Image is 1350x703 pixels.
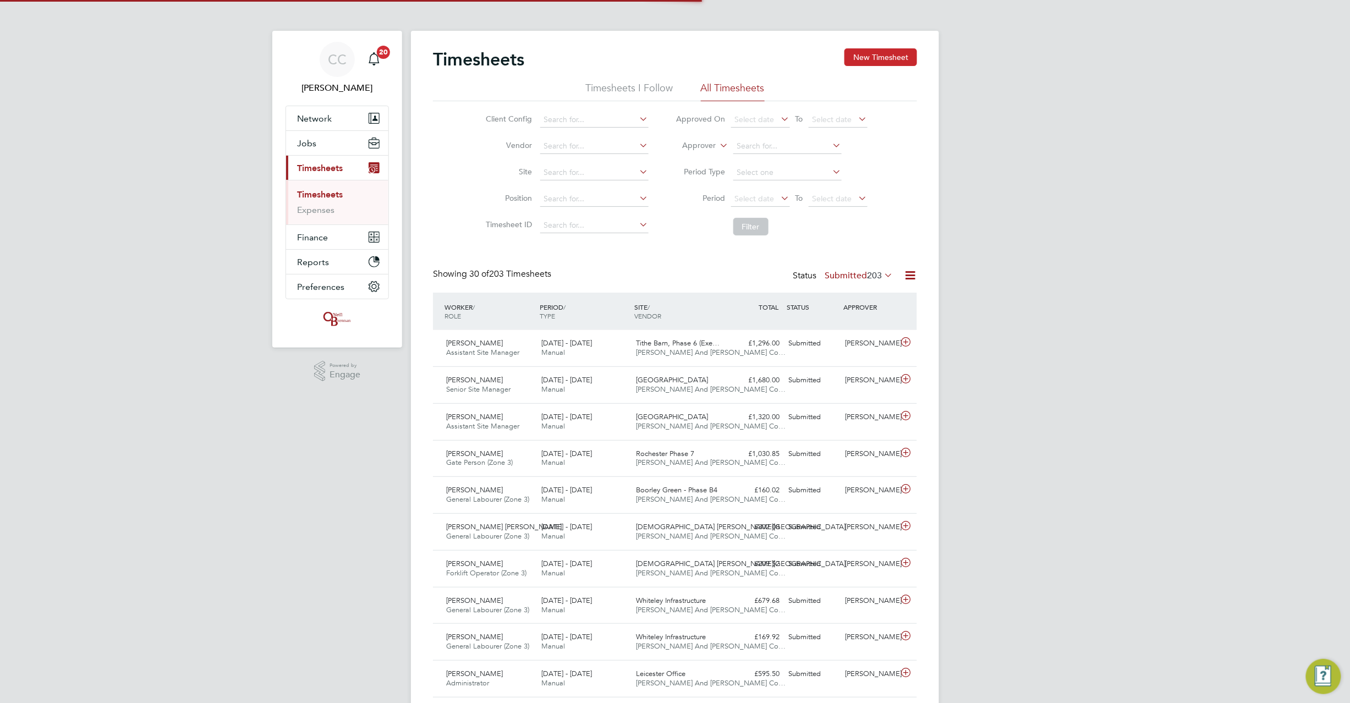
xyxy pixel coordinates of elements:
[363,42,385,77] a: 20
[784,628,841,646] div: Submitted
[540,311,555,320] span: TYPE
[286,42,389,95] a: CC[PERSON_NAME]
[727,518,784,536] div: £302.08
[483,140,533,150] label: Vendor
[636,522,846,531] span: [DEMOGRAPHIC_DATA] [PERSON_NAME][GEOGRAPHIC_DATA]
[540,139,649,154] input: Search for...
[1306,659,1341,694] button: Engage Resource Center
[297,232,328,243] span: Finance
[841,628,898,646] div: [PERSON_NAME]
[483,219,533,229] label: Timesheet ID
[841,518,898,536] div: [PERSON_NAME]
[841,408,898,426] div: [PERSON_NAME]
[446,596,503,605] span: [PERSON_NAME]
[286,225,388,249] button: Finance
[784,555,841,573] div: Submitted
[297,113,332,124] span: Network
[784,481,841,499] div: Submitted
[446,632,503,641] span: [PERSON_NAME]
[297,205,334,215] a: Expenses
[330,361,360,370] span: Powered by
[676,114,726,124] label: Approved On
[792,191,806,205] span: To
[537,297,632,326] div: PERIOD
[483,167,533,177] label: Site
[286,106,388,130] button: Network
[469,268,489,279] span: 30 of
[727,371,784,389] div: £1,680.00
[727,408,784,426] div: £1,320.00
[321,310,353,328] img: oneillandbrennan-logo-retina.png
[841,665,898,683] div: [PERSON_NAME]
[784,297,841,317] div: STATUS
[586,81,673,101] li: Timesheets I Follow
[446,522,562,531] span: [PERSON_NAME] [PERSON_NAME]
[483,193,533,203] label: Position
[446,338,503,348] span: [PERSON_NAME]
[483,114,533,124] label: Client Config
[841,371,898,389] div: [PERSON_NAME]
[446,385,511,394] span: Senior Site Manager
[377,46,390,59] span: 20
[286,274,388,299] button: Preferences
[540,165,649,180] input: Search for...
[813,194,852,204] span: Select date
[541,641,565,651] span: Manual
[636,348,786,357] span: [PERSON_NAME] And [PERSON_NAME] Co…
[784,665,841,683] div: Submitted
[635,311,662,320] span: VENDOR
[841,297,898,317] div: APPROVER
[759,303,778,311] span: TOTAL
[636,568,786,578] span: [PERSON_NAME] And [PERSON_NAME] Co…
[286,131,388,155] button: Jobs
[297,257,329,267] span: Reports
[727,555,784,573] div: £209.52
[446,641,529,651] span: General Labourer (Zone 3)
[841,334,898,353] div: [PERSON_NAME]
[676,193,726,203] label: Period
[541,338,592,348] span: [DATE] - [DATE]
[446,495,529,504] span: General Labourer (Zone 3)
[446,449,503,458] span: [PERSON_NAME]
[286,156,388,180] button: Timesheets
[632,297,727,326] div: SITE
[727,334,784,353] div: £1,296.00
[541,678,565,688] span: Manual
[636,531,786,541] span: [PERSON_NAME] And [PERSON_NAME] Co…
[446,458,513,467] span: Gate Person (Zone 3)
[446,421,519,431] span: Assistant Site Manager
[330,370,360,380] span: Engage
[541,449,592,458] span: [DATE] - [DATE]
[636,632,706,641] span: Whiteley Infrastructure
[541,568,565,578] span: Manual
[841,445,898,463] div: [PERSON_NAME]
[314,361,361,382] a: Powered byEngage
[735,114,775,124] span: Select date
[541,559,592,568] span: [DATE] - [DATE]
[636,669,686,678] span: Leicester Office
[433,48,524,70] h2: Timesheets
[541,348,565,357] span: Manual
[442,297,537,326] div: WORKER
[446,485,503,495] span: [PERSON_NAME]
[825,270,893,281] label: Submitted
[636,338,720,348] span: Tithe Barn, Phase 6 (Exe…
[444,311,461,320] span: ROLE
[541,605,565,614] span: Manual
[541,495,565,504] span: Manual
[540,191,649,207] input: Search for...
[784,592,841,610] div: Submitted
[297,138,316,149] span: Jobs
[733,139,842,154] input: Search for...
[727,445,784,463] div: £1,030.85
[676,167,726,177] label: Period Type
[727,628,784,646] div: £169.92
[636,495,786,504] span: [PERSON_NAME] And [PERSON_NAME] Co…
[841,592,898,610] div: [PERSON_NAME]
[446,605,529,614] span: General Labourer (Zone 3)
[446,559,503,568] span: [PERSON_NAME]
[297,282,344,292] span: Preferences
[841,555,898,573] div: [PERSON_NAME]
[540,218,649,233] input: Search for...
[541,458,565,467] span: Manual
